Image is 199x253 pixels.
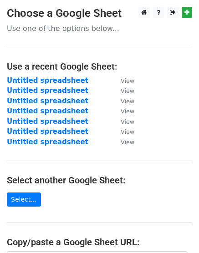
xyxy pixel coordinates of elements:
a: View [112,138,134,146]
small: View [121,87,134,94]
a: Untitled spreadsheet [7,86,88,95]
a: Untitled spreadsheet [7,127,88,136]
a: Select... [7,192,41,207]
a: View [112,127,134,136]
small: View [121,139,134,146]
a: Untitled spreadsheet [7,138,88,146]
p: Use one of the options below... [7,24,192,33]
h4: Copy/paste a Google Sheet URL: [7,237,192,248]
h4: Use a recent Google Sheet: [7,61,192,72]
small: View [121,118,134,125]
a: Untitled spreadsheet [7,97,88,105]
a: View [112,97,134,105]
h3: Choose a Google Sheet [7,7,192,20]
a: Untitled spreadsheet [7,107,88,115]
h4: Select another Google Sheet: [7,175,192,186]
small: View [121,128,134,135]
a: View [112,117,134,126]
small: View [121,98,134,105]
a: View [112,76,134,85]
a: Untitled spreadsheet [7,117,88,126]
small: View [121,77,134,84]
small: View [121,108,134,115]
a: View [112,86,134,95]
a: View [112,107,134,115]
a: Untitled spreadsheet [7,76,88,85]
